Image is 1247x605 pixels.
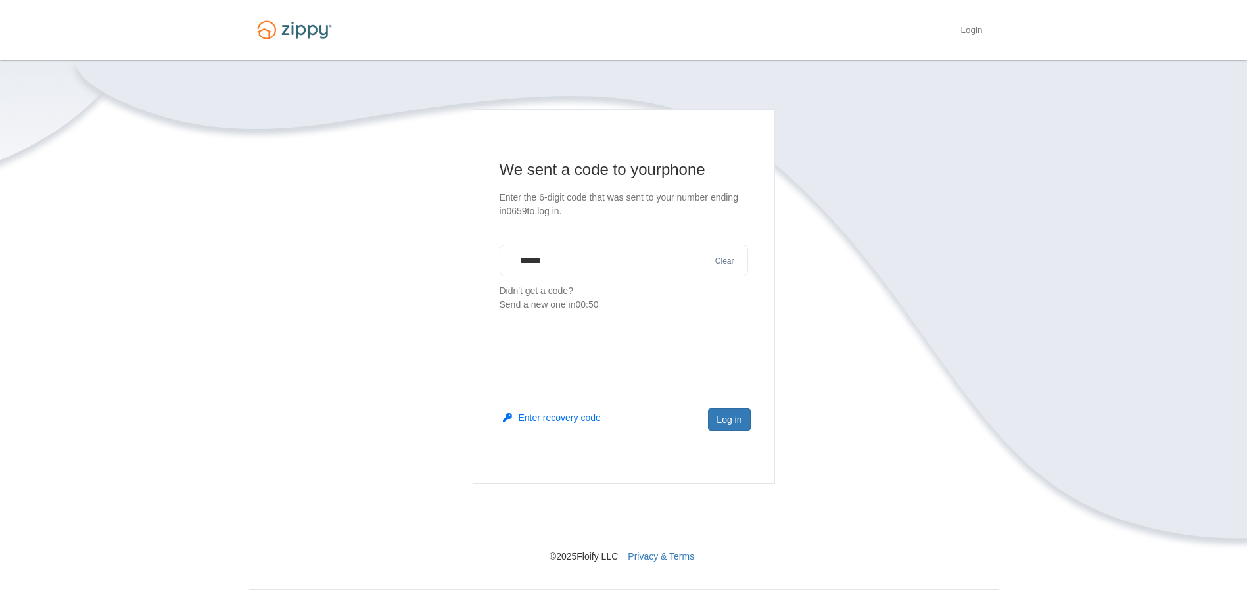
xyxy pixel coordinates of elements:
[960,25,982,38] a: Login
[503,411,601,424] button: Enter recovery code
[711,255,738,268] button: Clear
[500,159,748,180] h1: We sent a code to your phone
[249,484,999,563] nav: © 2025 Floify LLC
[249,14,340,45] img: Logo
[708,408,750,431] button: Log in
[500,284,748,312] p: Didn't get a code?
[628,551,694,562] a: Privacy & Terms
[500,191,748,218] p: Enter the 6-digit code that was sent to your number ending in 0659 to log in.
[500,298,748,312] div: Send a new one in 00:50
